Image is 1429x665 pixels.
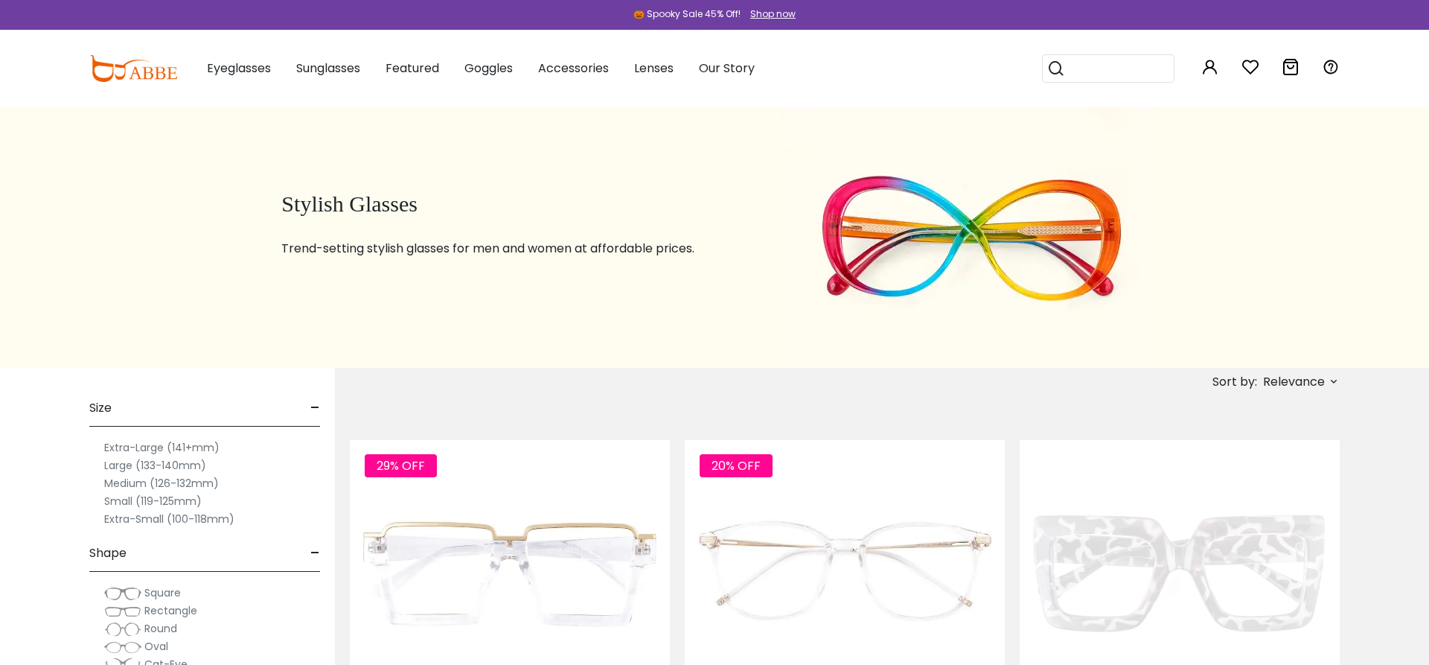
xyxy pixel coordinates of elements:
[104,439,220,456] label: Extra-Large (141+mm)
[104,622,141,637] img: Round.png
[144,639,168,654] span: Oval
[743,7,796,20] a: Shop now
[633,7,741,21] div: 🎃 Spooky Sale 45% Off!
[699,60,755,77] span: Our Story
[310,390,320,426] span: -
[104,604,141,619] img: Rectangle.png
[1212,373,1257,390] span: Sort by:
[104,640,141,655] img: Oval.png
[386,60,439,77] span: Featured
[781,107,1160,368] img: stylish glasses
[634,60,674,77] span: Lenses
[538,60,609,77] span: Accessories
[281,240,744,258] p: Trend-setting stylish glasses for men and women at affordable prices.
[207,60,271,77] span: Eyeglasses
[296,60,360,77] span: Sunglasses
[464,60,513,77] span: Goggles
[700,454,773,477] span: 20% OFF
[144,585,181,600] span: Square
[104,586,141,601] img: Square.png
[89,55,177,82] img: abbeglasses.com
[750,7,796,21] div: Shop now
[104,510,234,528] label: Extra-Small (100-118mm)
[281,191,744,217] h1: Stylish Glasses
[104,492,202,510] label: Small (119-125mm)
[104,456,206,474] label: Large (133-140mm)
[144,603,197,618] span: Rectangle
[310,535,320,571] span: -
[89,535,127,571] span: Shape
[89,390,112,426] span: Size
[144,621,177,636] span: Round
[365,454,437,477] span: 29% OFF
[1263,369,1325,395] span: Relevance
[104,474,219,492] label: Medium (126-132mm)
